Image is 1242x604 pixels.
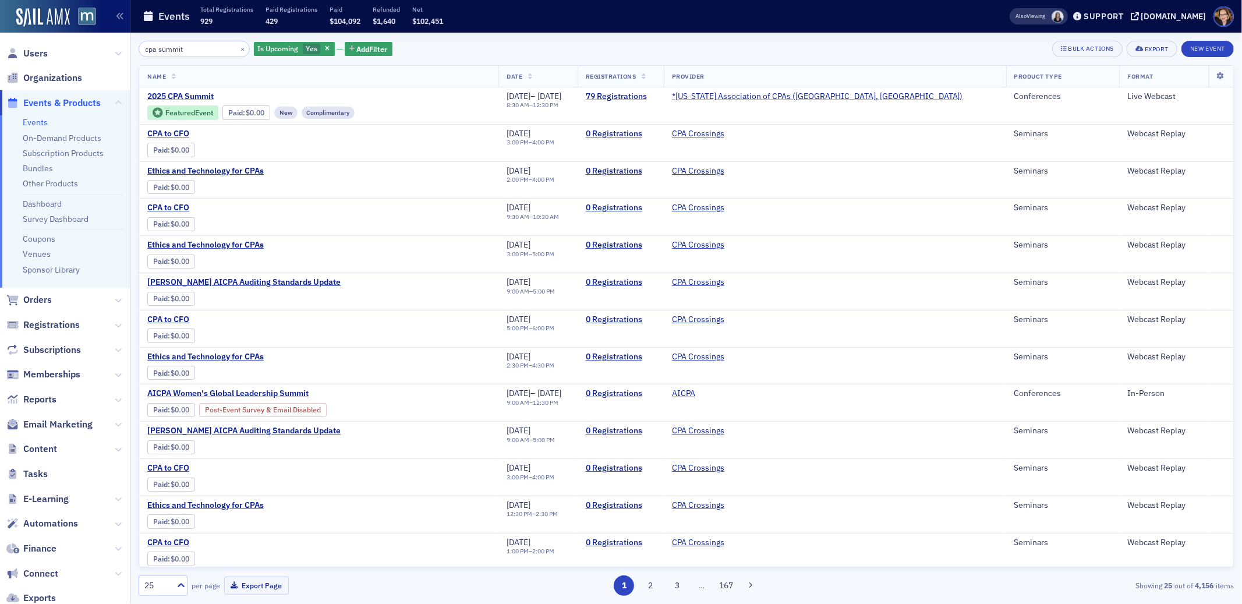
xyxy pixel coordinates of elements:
[507,213,529,221] time: 9:30 AM
[507,128,530,139] span: [DATE]
[147,426,343,436] span: Walter Haig's AICPA Auditing Standards Update
[274,107,298,118] div: New
[586,315,656,325] a: 0 Registrations
[507,361,529,369] time: 2:30 PM
[147,315,343,325] a: CPA to CFO
[507,324,554,332] div: –
[672,203,724,213] a: CPA Crossings
[228,108,243,117] a: Paid
[171,405,190,414] span: $0.00
[507,139,554,146] div: –
[147,329,195,342] div: Paid: 0 - $0
[23,117,48,128] a: Events
[507,425,530,436] span: [DATE]
[23,199,62,209] a: Dashboard
[23,468,48,481] span: Tasks
[537,91,561,101] span: [DATE]
[1068,45,1114,52] div: Bulk Actions
[586,463,656,474] a: 0 Registrations
[254,42,335,56] div: Yes
[693,580,710,591] span: …
[1014,352,1112,362] div: Seminars
[6,493,69,506] a: E-Learning
[1014,240,1112,250] div: Seminars
[1014,463,1112,474] div: Seminars
[532,473,554,481] time: 4:00 PM
[507,510,532,518] time: 12:30 PM
[6,542,56,555] a: Finance
[507,165,530,176] span: [DATE]
[1014,129,1112,139] div: Seminars
[1131,12,1211,20] button: [DOMAIN_NAME]
[507,202,530,213] span: [DATE]
[507,213,559,221] div: –
[23,47,48,60] span: Users
[1127,426,1225,436] div: Webcast Replay
[507,72,522,80] span: Date
[507,314,530,324] span: [DATE]
[147,240,343,250] a: Ethics and Technology for CPAs
[147,463,343,474] a: CPA to CFO
[147,478,195,492] div: Paid: 0 - $0
[672,240,724,250] a: CPA Crossings
[246,108,264,117] span: $0.00
[147,180,195,194] div: Paid: 0 - $0
[507,399,561,407] div: –
[672,91,963,102] span: *Maryland Association of CPAs (Timonium, MD)
[1127,129,1225,139] div: Webcast Replay
[507,101,561,109] div: –
[147,129,343,139] span: CPA to CFO
[672,538,724,548] a: CPA Crossings
[672,72,705,80] span: Provider
[586,129,656,139] a: 0 Registrations
[171,369,190,377] span: $0.00
[586,91,656,102] a: 79 Registrations
[1014,426,1112,436] div: Seminars
[153,331,171,340] span: :
[147,143,195,157] div: Paid: 0 - $0
[147,388,343,399] span: AICPA Women's Global Leadership Summit
[672,352,724,362] a: CPA Crossings
[153,257,168,266] a: Paid
[672,129,724,139] a: CPA Crossings
[1014,388,1112,399] div: Conferences
[507,351,530,362] span: [DATE]
[153,294,171,303] span: :
[153,331,168,340] a: Paid
[153,257,171,266] span: :
[357,44,388,54] span: Add Filter
[586,352,656,362] a: 0 Registrations
[23,294,52,306] span: Orders
[586,166,656,176] a: 0 Registrations
[147,105,218,120] div: Featured Event
[23,493,69,506] span: E-Learning
[147,166,343,176] a: Ethics and Technology for CPAs
[507,462,530,473] span: [DATE]
[147,277,343,288] span: Walter Haig's AICPA Auditing Standards Update
[614,575,634,596] button: 1
[171,183,190,192] span: $0.00
[153,443,171,451] span: :
[153,220,171,228] span: :
[507,388,561,399] div: –
[153,183,168,192] a: Paid
[672,277,745,288] span: CPA Crossings
[507,547,529,555] time: 1:00 PM
[6,47,48,60] a: Users
[147,552,195,566] div: Paid: 0 - $0
[1127,315,1225,325] div: Webcast Replay
[23,178,78,189] a: Other Products
[672,500,745,511] span: CPA Crossings
[23,517,78,530] span: Automations
[23,72,82,84] span: Organizations
[302,107,355,118] div: Complimentary
[586,538,656,548] a: 0 Registrations
[667,575,687,596] button: 3
[1052,41,1123,57] button: Bulk Actions
[23,393,56,406] span: Reports
[6,294,52,306] a: Orders
[199,403,327,417] div: Post-Event Survey
[147,500,343,511] a: Ethics and Technology for CPAs
[1181,41,1234,57] button: New Event
[1014,72,1062,80] span: Product Type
